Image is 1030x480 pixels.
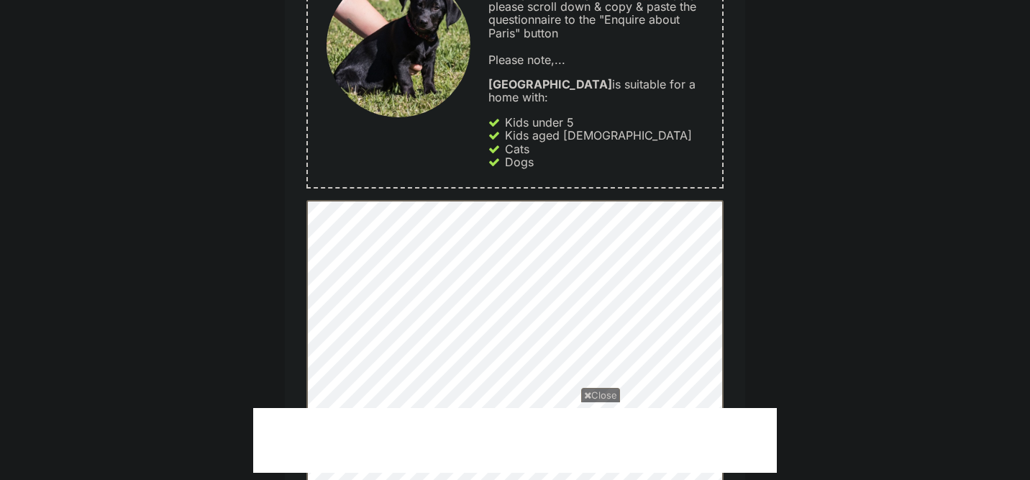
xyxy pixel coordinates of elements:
[505,116,574,129] div: Kids under 5
[488,78,703,104] div: is suitable for a home with:
[488,77,612,91] strong: [GEOGRAPHIC_DATA]
[505,129,692,142] div: Kids aged [DEMOGRAPHIC_DATA]
[581,388,620,402] span: Close
[253,408,777,473] iframe: Advertisement
[505,142,529,155] div: Cats
[505,155,534,168] div: Dogs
